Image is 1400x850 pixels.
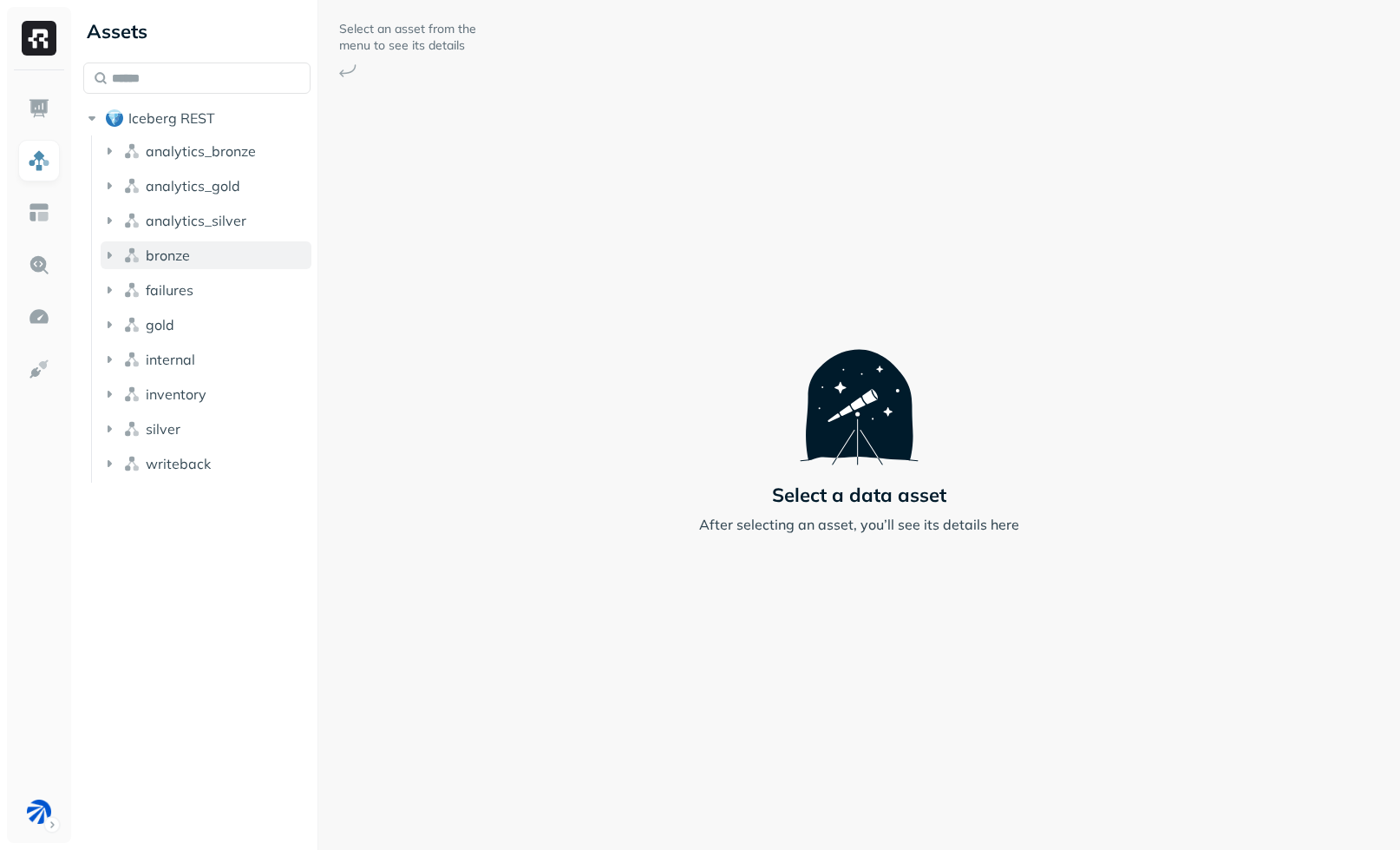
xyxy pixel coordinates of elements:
img: namespace [123,142,141,160]
button: Iceberg REST [83,104,311,132]
img: namespace [123,455,141,472]
button: gold [101,311,311,339]
img: Ryft [22,21,56,56]
button: analytics_silver [101,207,311,234]
img: namespace [123,177,141,194]
span: analytics_bronze [146,142,256,160]
img: Asset Explorer [28,201,50,224]
span: analytics_gold [146,177,240,194]
button: writeback [101,450,311,478]
button: failures [101,276,311,304]
button: analytics_bronze [101,137,311,165]
span: writeback [146,455,211,472]
img: Optimization [28,306,50,328]
img: namespace [123,281,141,299]
span: inventory [146,385,206,403]
img: Query Explorer [28,254,50,276]
img: Arrow [339,64,357,77]
img: Integrations [28,358,50,380]
p: After selecting an asset, you’ll see its details here [699,514,1019,535]
span: internal [146,351,195,368]
img: Assets [28,149,50,172]
img: namespace [123,247,141,264]
button: silver [101,415,311,443]
img: namespace [123,385,141,403]
span: gold [146,316,174,333]
img: namespace [123,351,141,368]
span: Iceberg REST [128,109,215,127]
span: bronze [146,247,190,264]
img: Telescope [800,315,919,465]
button: inventory [101,380,311,408]
img: namespace [123,316,141,333]
p: Select a data asset [772,483,946,507]
img: BAM [27,800,51,824]
img: namespace [123,420,141,438]
div: Assets [83,17,311,45]
button: analytics_gold [101,172,311,200]
img: Dashboard [28,97,50,120]
span: silver [146,420,180,438]
img: root [106,109,123,127]
button: internal [101,346,311,373]
span: failures [146,281,193,299]
span: analytics_silver [146,212,246,229]
img: namespace [123,212,141,229]
p: Select an asset from the menu to see its details [339,21,478,54]
button: bronze [101,241,311,269]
